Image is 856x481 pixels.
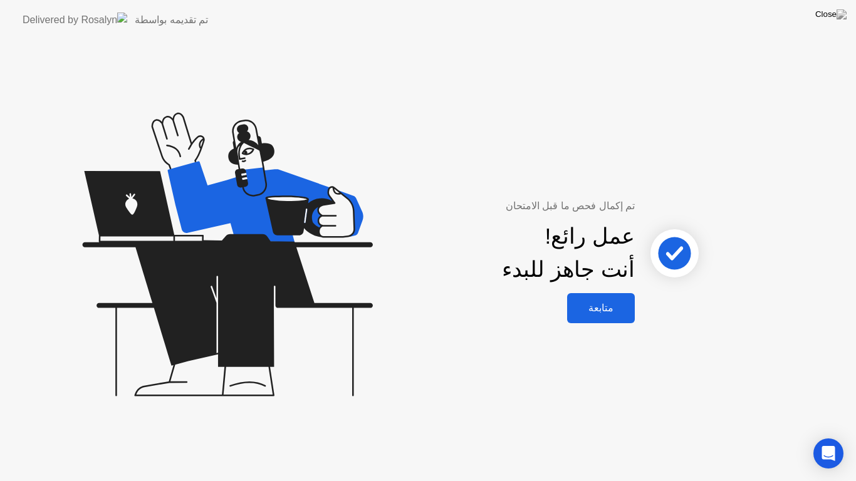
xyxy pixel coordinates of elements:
img: Close [815,9,847,19]
div: تم تقديمه بواسطة [135,13,208,28]
div: تم إكمال فحص ما قبل الامتحان [376,199,635,214]
div: عمل رائع! أنت جاهز للبدء [502,220,635,286]
img: Delivered by Rosalyn [23,13,127,27]
div: Open Intercom Messenger [813,438,843,468]
div: متابعة [571,302,631,314]
button: متابعة [567,293,635,323]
